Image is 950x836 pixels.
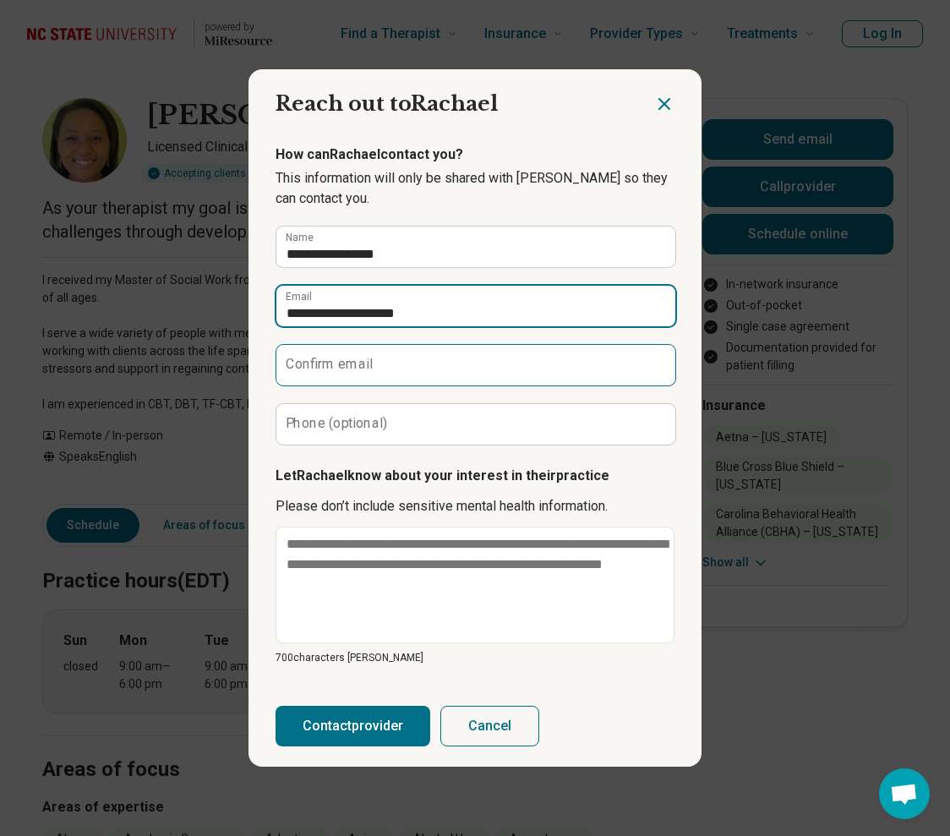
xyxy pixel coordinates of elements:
p: This information will only be shared with [PERSON_NAME] so they can contact you. [276,168,674,209]
p: Please don’t include sensitive mental health information. [276,496,674,516]
button: Close dialog [654,94,674,114]
label: Phone (optional) [286,417,388,430]
span: Reach out to Rachael [276,91,498,116]
p: Let Rachael know about your interest in their practice [276,466,674,486]
button: Contactprovider [276,706,430,746]
label: Email [286,292,312,302]
button: Cancel [440,706,539,746]
p: 700 characters [PERSON_NAME] [276,650,674,665]
label: Confirm email [286,358,373,371]
label: Name [286,232,314,243]
p: How can Rachael contact you? [276,145,674,165]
